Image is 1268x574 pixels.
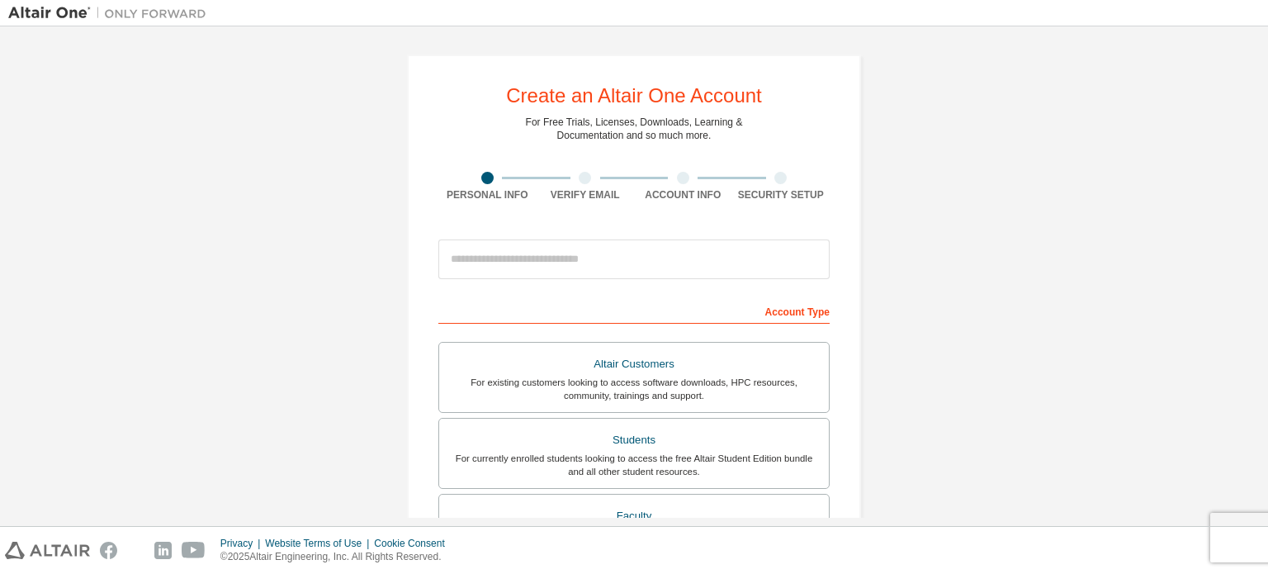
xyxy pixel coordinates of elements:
[526,116,743,142] div: For Free Trials, Licenses, Downloads, Learning & Documentation and so much more.
[374,537,454,550] div: Cookie Consent
[182,542,206,559] img: youtube.svg
[537,188,635,202] div: Verify Email
[8,5,215,21] img: Altair One
[449,376,819,402] div: For existing customers looking to access software downloads, HPC resources, community, trainings ...
[5,542,90,559] img: altair_logo.svg
[449,429,819,452] div: Students
[265,537,374,550] div: Website Terms of Use
[506,86,762,106] div: Create an Altair One Account
[100,542,117,559] img: facebook.svg
[732,188,830,202] div: Security Setup
[449,505,819,528] div: Faculty
[438,188,537,202] div: Personal Info
[220,550,455,564] p: © 2025 Altair Engineering, Inc. All Rights Reserved.
[449,452,819,478] div: For currently enrolled students looking to access the free Altair Student Edition bundle and all ...
[449,353,819,376] div: Altair Customers
[154,542,172,559] img: linkedin.svg
[220,537,265,550] div: Privacy
[634,188,732,202] div: Account Info
[438,297,830,324] div: Account Type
